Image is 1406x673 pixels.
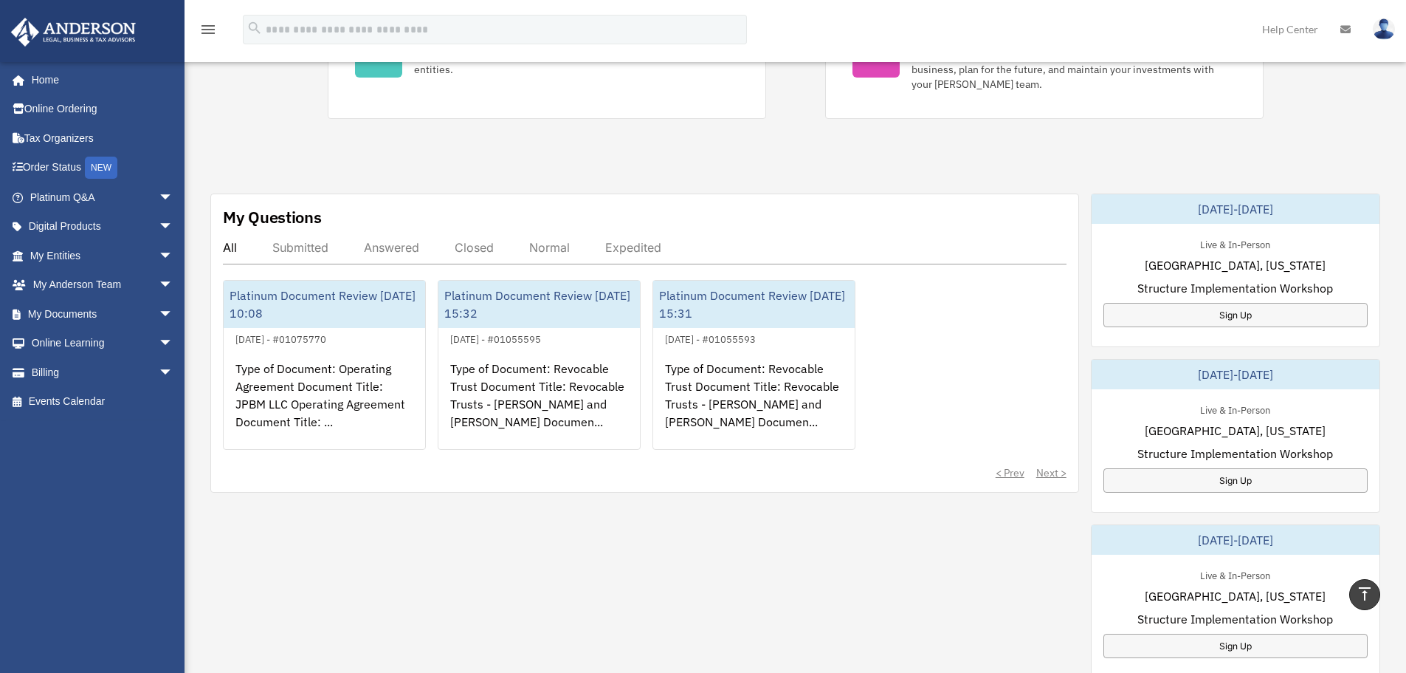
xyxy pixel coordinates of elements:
[364,240,419,255] div: Answered
[272,240,328,255] div: Submitted
[1092,360,1379,389] div: [DATE]-[DATE]
[159,329,188,359] span: arrow_drop_down
[10,123,196,153] a: Tax Organizers
[159,358,188,388] span: arrow_drop_down
[653,330,768,346] div: [DATE] - #01055593
[1103,634,1368,658] a: Sign Up
[1092,525,1379,555] div: [DATE]-[DATE]
[7,18,140,47] img: Anderson Advisors Platinum Portal
[438,281,640,328] div: Platinum Document Review [DATE] 15:32
[1373,18,1395,40] img: User Pic
[1103,468,1368,493] a: Sign Up
[1356,585,1374,603] i: vertical_align_top
[1145,587,1326,605] span: [GEOGRAPHIC_DATA], [US_STATE]
[10,358,196,387] a: Billingarrow_drop_down
[159,299,188,329] span: arrow_drop_down
[224,348,425,463] div: Type of Document: Operating Agreement Document Title: JPBM LLC Operating Agreement Document Title...
[224,330,338,346] div: [DATE] - #01075770
[1145,422,1326,440] span: [GEOGRAPHIC_DATA], [US_STATE]
[1137,610,1333,628] span: Structure Implementation Workshop
[1188,567,1282,582] div: Live & In-Person
[1188,236,1282,251] div: Live & In-Person
[223,206,322,228] div: My Questions
[159,212,188,242] span: arrow_drop_down
[159,241,188,271] span: arrow_drop_down
[10,95,196,124] a: Online Ordering
[529,240,570,255] div: Normal
[1137,445,1333,462] span: Structure Implementation Workshop
[1349,579,1380,610] a: vertical_align_top
[455,240,494,255] div: Closed
[159,270,188,301] span: arrow_drop_down
[1092,194,1379,224] div: [DATE]-[DATE]
[653,348,855,463] div: Type of Document: Revocable Trust Document Title: Revocable Trusts - [PERSON_NAME] and [PERSON_NA...
[438,280,641,450] a: Platinum Document Review [DATE] 15:32[DATE] - #01055595Type of Document: Revocable Trust Document...
[10,241,196,270] a: My Entitiesarrow_drop_down
[652,280,855,450] a: Platinum Document Review [DATE] 15:31[DATE] - #01055593Type of Document: Revocable Trust Document...
[653,281,855,328] div: Platinum Document Review [DATE] 15:31
[199,26,217,38] a: menu
[159,182,188,213] span: arrow_drop_down
[199,21,217,38] i: menu
[10,329,196,358] a: Online Learningarrow_drop_down
[10,153,196,183] a: Order StatusNEW
[223,280,426,450] a: Platinum Document Review [DATE] 10:08[DATE] - #01075770Type of Document: Operating Agreement Docu...
[1103,303,1368,327] a: Sign Up
[10,65,188,95] a: Home
[1188,401,1282,417] div: Live & In-Person
[10,299,196,329] a: My Documentsarrow_drop_down
[224,281,425,328] div: Platinum Document Review [DATE] 10:08
[10,212,196,242] a: Digital Productsarrow_drop_down
[438,348,640,463] div: Type of Document: Revocable Trust Document Title: Revocable Trusts - [PERSON_NAME] and [PERSON_NA...
[10,387,196,417] a: Events Calendar
[223,240,237,255] div: All
[85,157,117,179] div: NEW
[438,330,553,346] div: [DATE] - #01055595
[605,240,661,255] div: Expedited
[1137,279,1333,297] span: Structure Implementation Workshop
[10,270,196,300] a: My Anderson Teamarrow_drop_down
[247,20,263,36] i: search
[10,182,196,212] a: Platinum Q&Aarrow_drop_down
[1145,256,1326,274] span: [GEOGRAPHIC_DATA], [US_STATE]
